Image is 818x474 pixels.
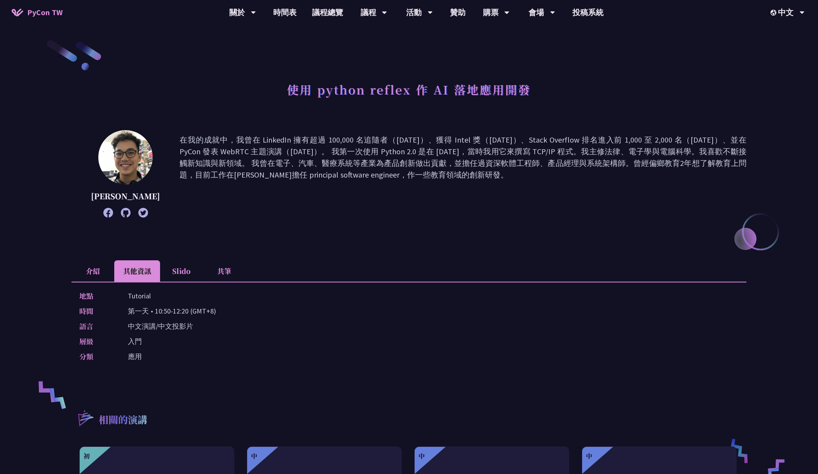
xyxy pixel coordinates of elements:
p: 相關的演講 [99,413,147,428]
img: Milo Chen [98,130,153,185]
span: PyCon TW [27,7,63,18]
p: 應用 [128,351,142,362]
div: 初 [84,451,90,461]
li: 共筆 [203,260,246,282]
p: 地點 [79,290,112,301]
p: 在我的成就中，我曾在 LinkedIn 擁有超過 100,000 名追隨者（[DATE]）、獲得 Intel 獎（[DATE]）、Stack Overflow 排名進入前 1,000 至 2,0... [180,134,746,214]
p: 層級 [79,336,112,347]
p: 分類 [79,351,112,362]
p: 第一天 • 10:50-12:20 (GMT+8) [128,305,216,317]
p: 語言 [79,321,112,332]
li: Slido [160,260,203,282]
div: 中 [251,451,257,461]
h1: 使用 python reflex 作 AI 落地應用開發 [287,78,531,101]
div: 中 [419,451,425,461]
img: Locale Icon [771,10,778,16]
p: [PERSON_NAME] [91,190,160,202]
li: 其他資訊 [114,260,160,282]
p: 時間 [79,305,112,317]
p: 入門 [128,336,142,347]
li: 介紹 [72,260,114,282]
p: Tutorial [128,290,151,301]
div: 中 [586,451,592,461]
a: PyCon TW [4,3,70,22]
img: r3.8d01567.svg [66,399,104,437]
p: 中文演講/中文投影片 [128,321,193,332]
img: Home icon of PyCon TW 2025 [12,9,23,16]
